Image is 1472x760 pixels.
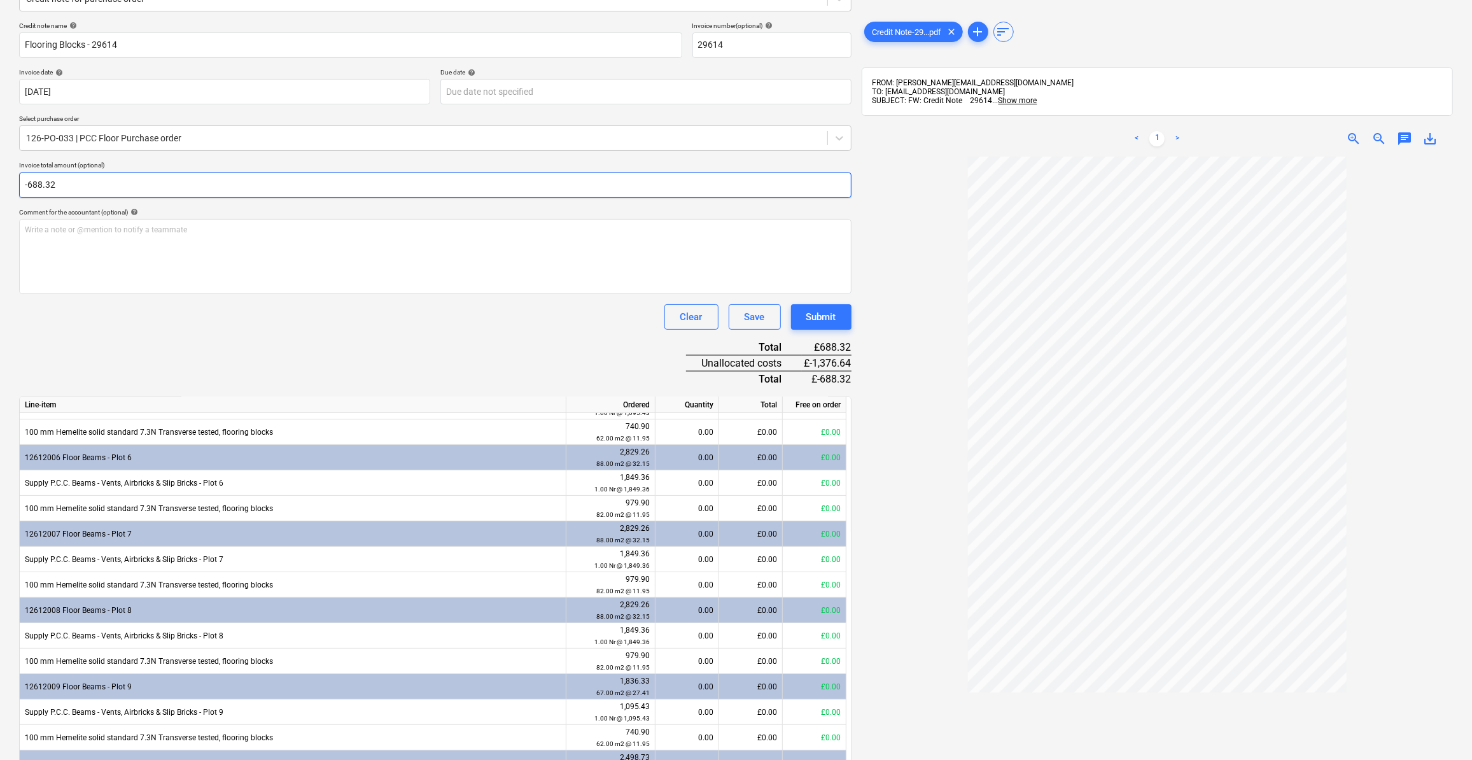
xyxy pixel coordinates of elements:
input: Document name [19,32,682,58]
div: £688.32 [802,340,852,355]
a: Next page [1170,131,1185,146]
div: Supply P.C.C. Beams - Vents, Airbricks & Slip Bricks - Plot 7 [20,547,566,572]
div: 0.00 [661,419,713,445]
div: £0.00 [719,547,783,572]
span: clear [944,24,960,39]
input: Invoice date not specified [19,79,430,104]
span: chat [1397,131,1412,146]
span: 12612007 Floor Beams - Plot 7 [25,530,132,538]
div: 979.90 [571,650,650,673]
div: £0.00 [719,572,783,598]
div: 0.00 [661,572,713,598]
span: Show more [999,96,1037,105]
div: £-688.32 [802,371,852,386]
div: 2,829.26 [571,599,650,623]
div: Submit [806,309,836,325]
p: Select purchase order [19,115,852,125]
small: 88.00 m2 @ 32.15 [596,613,650,620]
input: Invoice number [692,32,852,58]
small: 1.00 Nr @ 1,849.36 [594,638,650,645]
a: Page 1 is your current page [1149,131,1165,146]
div: £0.00 [783,725,846,750]
span: zoom_out [1371,131,1387,146]
div: Supply P.C.C. Beams - Vents, Airbricks & Slip Bricks - Plot 8 [20,623,566,649]
div: Total [719,397,783,413]
div: £0.00 [719,598,783,623]
div: Due date [440,68,852,76]
span: help [763,22,773,29]
div: 100 mm Hemelite solid standard 7.3N Transverse tested, flooring blocks [20,419,566,445]
div: Quantity [655,397,719,413]
input: Due date not specified [440,79,852,104]
div: Line-item [20,397,566,413]
div: £0.00 [719,445,783,470]
div: £0.00 [783,521,846,547]
div: Invoice number (optional) [692,22,852,30]
div: 0.00 [661,496,713,521]
small: 82.00 m2 @ 11.95 [596,664,650,671]
div: 0.00 [661,649,713,674]
small: 82.00 m2 @ 11.95 [596,588,650,595]
span: FROM: [PERSON_NAME][EMAIL_ADDRESS][DOMAIN_NAME] [873,78,1074,87]
div: £0.00 [783,547,846,572]
div: £0.00 [719,496,783,521]
div: £0.00 [719,649,783,674]
div: 100 mm Hemelite solid standard 7.3N Transverse tested, flooring blocks [20,725,566,750]
div: 740.90 [571,421,650,444]
div: 2,829.26 [571,523,650,546]
div: 0.00 [661,598,713,623]
div: Free on order [783,397,846,413]
span: Credit Note-29...pdf [865,27,950,37]
div: 1,849.36 [571,548,650,572]
div: Save [745,309,765,325]
div: £0.00 [719,623,783,649]
small: 88.00 m2 @ 32.15 [596,460,650,467]
span: ... [993,96,1037,105]
div: £0.00 [719,521,783,547]
span: save_alt [1422,131,1438,146]
div: 979.90 [571,574,650,597]
small: 82.00 m2 @ 11.95 [596,511,650,518]
span: 12612008 Floor Beams - Plot 8 [25,606,132,615]
div: 0.00 [661,700,713,725]
div: 0.00 [661,521,713,547]
div: 0.00 [661,725,713,750]
div: £0.00 [783,649,846,674]
small: 67.00 m2 @ 27.41 [596,689,650,696]
small: 1.00 Nr @ 1,849.36 [594,486,650,493]
div: 100 mm Hemelite solid standard 7.3N Transverse tested, flooring blocks [20,496,566,521]
div: Total [686,371,802,386]
div: Clear [680,309,703,325]
span: help [53,69,63,76]
span: 12612006 Floor Beams - Plot 6 [25,453,132,462]
div: 0.00 [661,623,713,649]
div: £0.00 [783,445,846,470]
div: Credit Note-29...pdf [864,22,963,42]
div: 100 mm Hemelite solid standard 7.3N Transverse tested, flooring blocks [20,572,566,598]
button: Save [729,304,781,330]
span: SUBJECT: FW: Credit Note 29614 [873,96,993,105]
span: help [128,208,138,216]
div: £0.00 [783,598,846,623]
p: Invoice total amount (optional) [19,161,852,172]
div: Total [686,340,802,355]
div: Supply P.C.C. Beams - Vents, Airbricks & Slip Bricks - Plot 9 [20,700,566,725]
span: TO: [EMAIL_ADDRESS][DOMAIN_NAME] [873,87,1006,96]
button: Submit [791,304,852,330]
div: £0.00 [783,623,846,649]
div: £0.00 [719,419,783,445]
iframe: Chat Widget [1408,699,1472,760]
small: 1.00 Nr @ 1,095.43 [594,715,650,722]
div: £0.00 [719,470,783,496]
div: £0.00 [783,470,846,496]
input: Invoice total amount (optional) [19,172,852,198]
div: 0.00 [661,445,713,470]
div: £-1,376.64 [802,355,852,371]
div: 2,829.26 [571,446,650,470]
div: 0.00 [661,547,713,572]
div: Ordered [566,397,655,413]
div: £0.00 [719,674,783,700]
div: £0.00 [719,700,783,725]
div: 100 mm Hemelite solid standard 7.3N Transverse tested, flooring blocks [20,649,566,674]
